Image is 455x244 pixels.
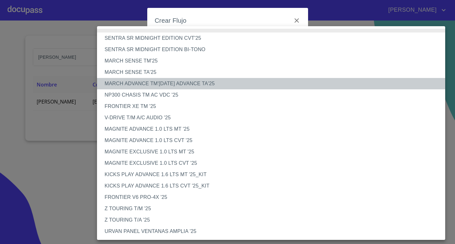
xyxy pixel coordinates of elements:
[97,67,450,78] li: MARCH SENSE TA'25
[97,78,450,89] li: MARCH ADVANCE TM'[DATE] ADVANCE TA'25
[97,44,450,55] li: SENTRA SR MIDNIGHT EDITION BI-TONO
[97,158,450,169] li: MAGNITE EXCLUSIVE 1.0 LTS CVT '25
[97,89,450,101] li: NP300 CHASIS TM AC VDC '25
[97,33,450,44] li: SENTRA SR MIDNIGHT EDITION CVT'25
[97,112,450,123] li: V-DRIVE T/M A/C AUDIO '25
[97,203,450,214] li: Z TOURING T/M '25
[97,169,450,180] li: KICKS PLAY ADVANCE 1.6 LTS MT '25_KIT
[97,146,450,158] li: MAGNITE EXCLUSIVE 1.0 LTS MT '25
[97,55,450,67] li: MARCH SENSE TM'25
[97,192,450,203] li: FRONTIER V6 PRO-4X '25
[97,123,450,135] li: MAGNITE ADVANCE 1.0 LTS MT '25
[97,180,450,192] li: KICKS PLAY ADVANCE 1.6 LTS CVT '25_KIT
[97,101,450,112] li: FRONTIER XE TM '25
[97,214,450,226] li: Z TOURING T/A '25
[97,226,450,237] li: URVAN PANEL VENTANAS AMPLIA '25
[97,135,450,146] li: MAGNITE ADVANCE 1.0 LTS CVT '25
